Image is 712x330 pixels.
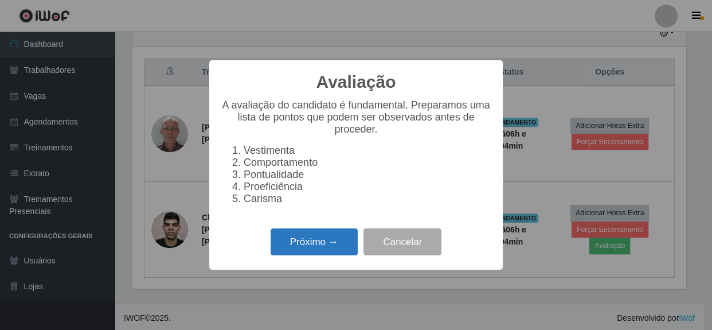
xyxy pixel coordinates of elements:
[244,193,491,205] li: Carisma
[244,157,491,169] li: Comportamento
[221,99,491,135] p: A avaliação do candidato é fundamental. Preparamos uma lista de pontos que podem ser observados a...
[244,169,491,181] li: Pontualidade
[271,228,358,255] button: Próximo →
[244,145,491,157] li: Vestimenta
[363,228,441,255] button: Cancelar
[316,72,396,92] h2: Avaliação
[244,181,491,193] li: Proeficiência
